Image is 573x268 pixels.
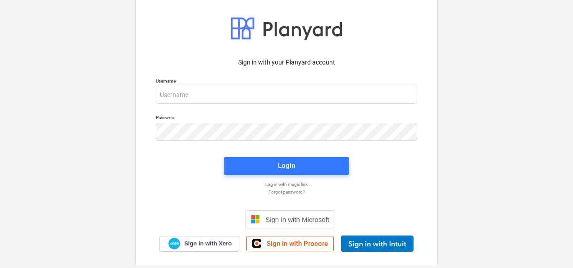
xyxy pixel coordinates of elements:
img: Microsoft logo [251,215,260,224]
input: Username [156,86,417,104]
span: Sign in with Procore [267,240,328,248]
p: Username [156,78,417,86]
p: Password [156,115,417,122]
a: Sign in with Procore [246,236,334,251]
span: Sign in with Microsoft [265,216,329,223]
div: Login [278,160,295,171]
img: Xero logo [168,238,180,250]
p: Sign in with your Planyard account [156,58,417,67]
a: Log in with magic link [151,181,422,187]
a: Sign in with Xero [159,236,240,252]
button: Login [224,157,349,175]
a: Forgot password? [151,189,422,195]
span: Sign in with Xero [184,240,232,248]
